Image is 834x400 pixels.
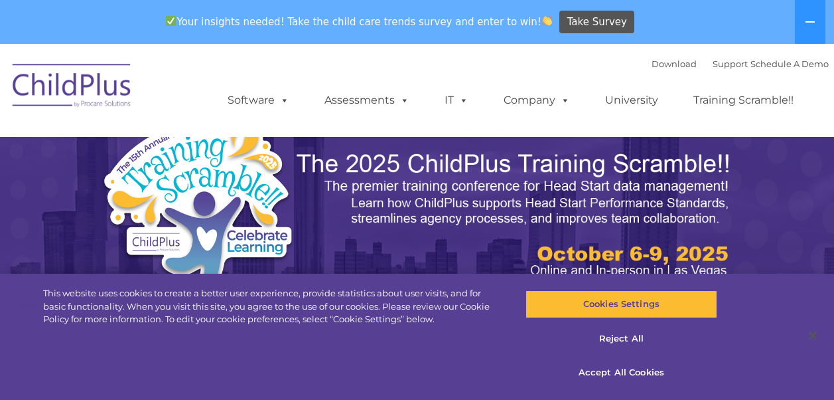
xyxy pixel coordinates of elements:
[525,290,717,318] button: Cookies Settings
[43,287,500,326] div: This website uses cookies to create a better user experience, provide statistics about user visit...
[592,87,671,114] a: University
[542,16,552,26] img: 👏
[161,9,558,35] span: Your insights needed! Take the child care trends survey and enter to win!
[311,87,423,114] a: Assessments
[490,87,583,114] a: Company
[431,87,482,114] a: IT
[680,87,807,114] a: Training Scramble!!
[652,58,697,69] a: Download
[559,11,634,34] a: Take Survey
[6,54,139,121] img: ChildPlus by Procare Solutions
[166,16,176,26] img: ✅
[798,321,827,350] button: Close
[525,325,717,353] button: Reject All
[567,11,627,34] span: Take Survey
[652,58,829,69] font: |
[525,359,717,387] button: Accept All Cookies
[713,58,748,69] a: Support
[750,58,829,69] a: Schedule A Demo
[214,87,303,114] a: Software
